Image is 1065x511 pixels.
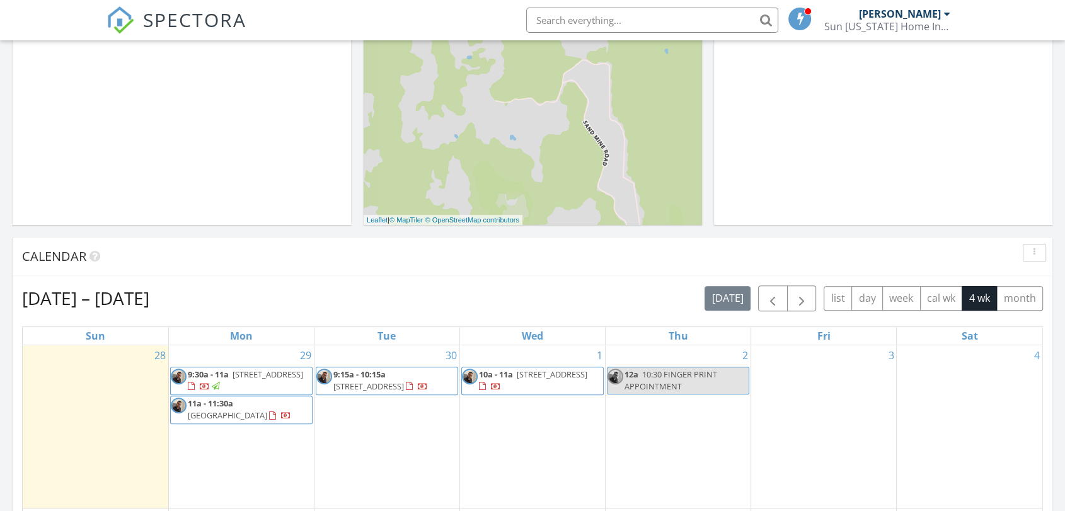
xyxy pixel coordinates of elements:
[824,20,950,33] div: Sun Florida Home Inspections, Inc.
[751,345,897,508] td: Go to October 3, 2025
[920,286,963,311] button: cal wk
[170,367,313,395] a: 9:30a - 11a [STREET_ADDRESS]
[882,286,921,311] button: week
[22,285,149,311] h2: [DATE] – [DATE]
[666,327,691,345] a: Thursday
[367,216,388,224] a: Leaflet
[83,327,108,345] a: Sunday
[519,327,546,345] a: Wednesday
[233,369,303,380] span: [STREET_ADDRESS]
[297,345,314,365] a: Go to September 29, 2025
[333,369,428,392] a: 9:15a - 10:15a [STREET_ADDRESS]
[824,286,852,311] button: list
[314,345,459,508] td: Go to September 30, 2025
[479,369,513,380] span: 10a - 11a
[170,396,313,424] a: 11a - 11:30a [GEOGRAPHIC_DATA]
[625,369,717,392] span: 10:30 FINGER PRINT APPOINTMENT
[316,367,458,395] a: 9:15a - 10:15a [STREET_ADDRESS]
[171,398,187,413] img: leo.png
[625,369,638,380] span: 12a
[106,6,134,34] img: The Best Home Inspection Software - Spectora
[106,17,246,43] a: SPECTORA
[962,286,997,311] button: 4 wk
[859,8,941,20] div: [PERSON_NAME]
[885,345,896,365] a: Go to October 3, 2025
[606,345,751,508] td: Go to October 2, 2025
[607,369,623,384] img: leo.png
[443,345,459,365] a: Go to September 30, 2025
[996,286,1043,311] button: month
[227,327,255,345] a: Monday
[188,398,233,409] span: 11a - 11:30a
[188,369,229,380] span: 9:30a - 11a
[851,286,883,311] button: day
[526,8,778,33] input: Search everything...
[389,216,423,224] a: © MapTiler
[594,345,605,365] a: Go to October 1, 2025
[1032,345,1042,365] a: Go to October 4, 2025
[959,327,981,345] a: Saturday
[787,285,817,311] button: Next
[22,248,86,265] span: Calendar
[333,381,404,392] span: [STREET_ADDRESS]
[152,345,168,365] a: Go to September 28, 2025
[897,345,1042,508] td: Go to October 4, 2025
[333,369,386,380] span: 9:15a - 10:15a
[758,285,788,311] button: Previous
[188,398,291,421] a: 11a - 11:30a [GEOGRAPHIC_DATA]
[459,345,605,508] td: Go to October 1, 2025
[425,216,519,224] a: © OpenStreetMap contributors
[364,215,522,226] div: |
[517,369,587,380] span: [STREET_ADDRESS]
[188,369,303,392] a: 9:30a - 11a [STREET_ADDRESS]
[168,345,314,508] td: Go to September 29, 2025
[188,410,267,421] span: [GEOGRAPHIC_DATA]
[375,327,398,345] a: Tuesday
[815,327,833,345] a: Friday
[461,367,604,395] a: 10a - 11a [STREET_ADDRESS]
[479,369,587,392] a: 10a - 11a [STREET_ADDRESS]
[705,286,751,311] button: [DATE]
[143,6,246,33] span: SPECTORA
[23,345,168,508] td: Go to September 28, 2025
[462,369,478,384] img: leo.png
[316,369,332,384] img: leo.png
[740,345,751,365] a: Go to October 2, 2025
[171,369,187,384] img: leo.png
